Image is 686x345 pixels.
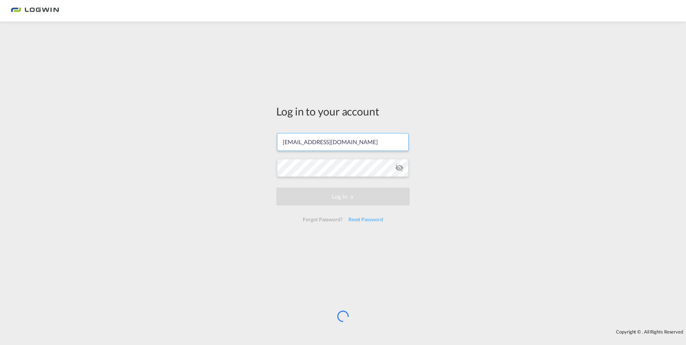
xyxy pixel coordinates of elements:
button: LOGIN [276,188,410,205]
div: Reset Password [346,213,386,226]
div: Forgot Password? [300,213,345,226]
img: bc73a0e0d8c111efacd525e4c8ad7d32.png [11,3,59,19]
input: Enter email/phone number [277,133,409,151]
md-icon: icon-eye-off [395,164,404,172]
div: Log in to your account [276,104,410,119]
